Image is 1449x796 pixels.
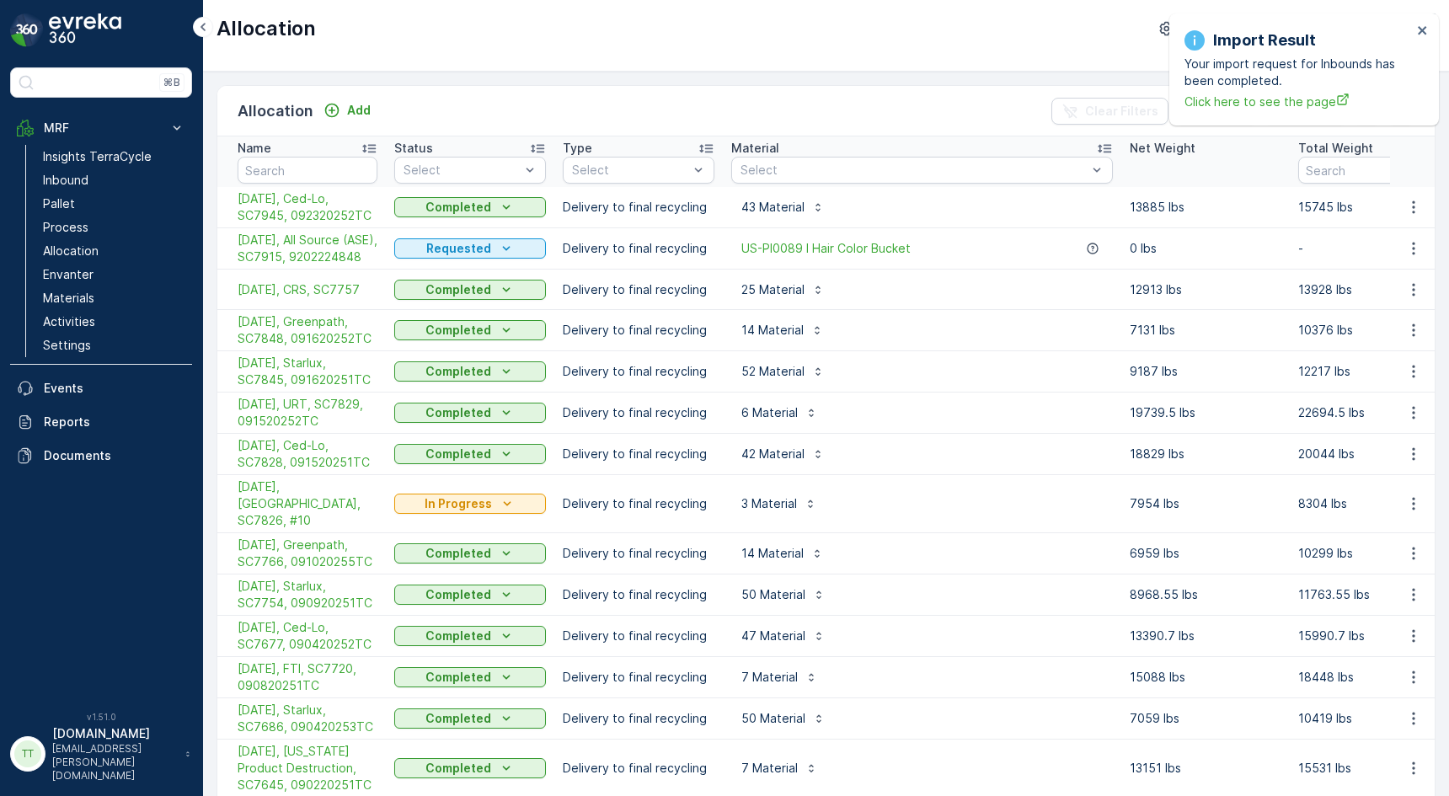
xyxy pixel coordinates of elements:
p: Net Weight [1130,140,1195,157]
p: 52 Material [741,363,805,380]
a: 9/5/2025, Starlux, SC7686, 090420253TC [238,702,377,735]
p: 7059 lbs [1130,710,1281,727]
p: Total Weight [1298,140,1373,157]
p: 13151 lbs [1130,760,1281,777]
p: Inbound [43,172,88,189]
button: Completed [394,667,546,687]
p: Completed [425,322,491,339]
input: Search [238,157,377,184]
span: [DATE], Starlux, SC7686, 090420253TC [238,702,377,735]
p: Delivery to final recycling [563,446,714,462]
button: Completed [394,585,546,605]
p: 6 Material [741,404,798,421]
button: Completed [394,361,546,382]
p: Requested [426,240,491,257]
p: Delivery to final recycling [563,710,714,727]
button: 50 Material [731,581,836,608]
a: 09/19/25, CRS, SC7757 [238,281,377,298]
button: In Progress [394,494,546,514]
button: Completed [394,543,546,564]
p: Type [563,140,592,157]
a: Inbound [36,168,192,192]
p: Completed [425,363,491,380]
a: Activities [36,310,192,334]
a: Pallet [36,192,192,216]
a: 09/4/25, Arizona Product Destruction, SC7645, 090220251TC [238,743,377,793]
p: 14 Material [741,545,804,562]
a: 09/19/25, All Source (ASE), SC7915, 9202224848 [238,232,377,265]
p: ⌘B [163,76,180,89]
button: Completed [394,708,546,729]
p: 13390.7 lbs [1130,628,1281,644]
button: 43 Material [731,194,835,221]
p: Events [44,380,185,397]
p: Delivery to final recycling [563,628,714,644]
span: [DATE], Ced-Lo, SC7677, 090420252TC [238,619,377,653]
p: 18829 lbs [1130,446,1281,462]
p: Import Result [1213,29,1316,52]
p: Delivery to final recycling [563,281,714,298]
p: Delivery to final recycling [563,760,714,777]
button: TT[DOMAIN_NAME][EMAIL_ADDRESS][PERSON_NAME][DOMAIN_NAME] [10,725,192,783]
a: Settings [36,334,192,357]
button: Completed [394,280,546,300]
a: Materials [36,286,192,310]
button: 3 Material [731,490,827,517]
p: Allocation [238,99,313,123]
p: 12913 lbs [1130,281,1281,298]
p: 0 lbs [1130,240,1281,257]
p: Completed [425,710,491,727]
span: [DATE], Greenpath, SC7848, 091620252TC [238,313,377,347]
a: Documents [10,439,192,473]
p: 7954 lbs [1130,495,1281,512]
span: [DATE], [GEOGRAPHIC_DATA], SC7826, #10 [238,478,377,529]
button: Completed [394,403,546,423]
a: Envanter [36,263,192,286]
p: 7131 lbs [1130,322,1281,339]
p: Select [404,162,520,179]
span: [DATE], Ced-Lo, SC7945, 092320252TC [238,190,377,224]
p: Completed [425,628,491,644]
p: Delivery to final recycling [563,669,714,686]
p: Your import request for Inbounds has been completed. [1184,56,1412,89]
p: Process [43,219,88,236]
p: 25 Material [741,281,805,298]
p: Status [394,140,433,157]
button: 42 Material [731,441,835,467]
p: 6959 lbs [1130,545,1281,562]
button: Completed [394,626,546,646]
p: [DOMAIN_NAME] [52,725,177,742]
p: Delivery to final recycling [563,240,714,257]
p: 47 Material [741,628,805,644]
p: Completed [425,404,491,421]
span: Click here to see the page [1184,93,1412,110]
p: 7 Material [741,760,798,777]
a: 09/11/25, Greenpath, SC7766, 091020255TC [238,537,377,570]
span: [DATE], Greenpath, SC7766, 091020255TC [238,537,377,570]
p: 7 Material [741,669,798,686]
p: Material [731,140,779,157]
span: [DATE], FTI, SC7720, 090820251TC [238,660,377,694]
button: 25 Material [731,276,835,303]
p: 8968.55 lbs [1130,586,1281,603]
span: [DATE], Ced-Lo, SC7828, 091520251TC [238,437,377,471]
p: 19739.5 lbs [1130,404,1281,421]
p: Allocation [217,15,316,42]
a: 09/08/25, FTI, SC7720, 090820251TC [238,660,377,694]
p: Delivery to final recycling [563,363,714,380]
p: MRF [44,120,158,136]
a: Process [36,216,192,239]
img: logo [10,13,44,47]
p: Delivery to final recycling [563,404,714,421]
a: Allocation [36,239,192,263]
span: [DATE], CRS, SC7757 [238,281,377,298]
span: [DATE], URT, SC7829, 091520252TC [238,396,377,430]
p: Delivery to final recycling [563,322,714,339]
p: 50 Material [741,586,805,603]
button: Completed [394,758,546,778]
a: 09/22/25, URT, SC7829, 091520252TC [238,396,377,430]
button: Completed [394,197,546,217]
p: Select [741,162,1087,179]
p: 43 Material [741,199,805,216]
p: Add [347,102,371,119]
